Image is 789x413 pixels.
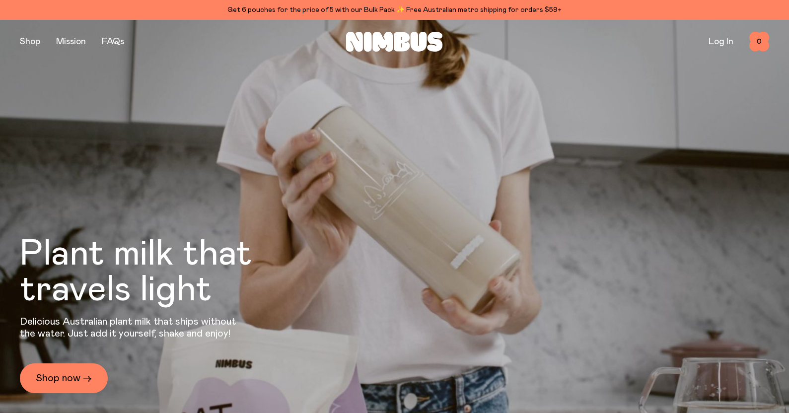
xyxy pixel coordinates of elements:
[56,37,86,46] a: Mission
[20,236,306,308] h1: Plant milk that travels light
[749,32,769,52] button: 0
[709,37,733,46] a: Log In
[102,37,124,46] a: FAQs
[20,316,242,340] p: Delicious Australian plant milk that ships without the water. Just add it yourself, shake and enjoy!
[20,4,769,16] div: Get 6 pouches for the price of 5 with our Bulk Pack ✨ Free Australian metro shipping for orders $59+
[20,363,108,393] a: Shop now →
